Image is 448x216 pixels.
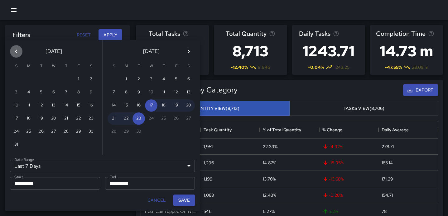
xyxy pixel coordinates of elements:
button: 28 [60,125,72,138]
button: 8 [120,86,132,99]
span: Saturday [85,60,97,73]
button: 12 [35,99,47,112]
button: 14 [60,99,72,112]
button: 3 [10,86,22,99]
button: Cancel [145,195,168,206]
span: Sunday [108,60,119,73]
button: 10 [145,86,157,99]
span: Friday [171,60,182,73]
button: 7 [60,86,72,99]
button: 3 [145,73,157,86]
span: Tuesday [36,60,47,73]
span: Wednesday [146,60,157,73]
button: 22 [72,112,85,125]
span: Monday [23,60,34,73]
button: 13 [182,86,195,99]
button: 1 [120,73,132,86]
button: 11 [22,99,35,112]
span: Friday [73,60,84,73]
button: 5 [35,86,47,99]
button: 17 [10,112,22,125]
button: Save [173,195,195,206]
span: Thursday [60,60,72,73]
button: 2 [132,73,145,86]
button: 19 [170,99,182,112]
button: 24 [10,125,22,138]
button: 29 [72,125,85,138]
span: Thursday [158,60,169,73]
button: 23 [132,112,145,125]
label: Date Range [14,157,34,162]
button: 6 [47,86,60,99]
button: 1 [72,73,85,86]
button: 17 [145,99,157,112]
button: 21 [108,112,120,125]
button: 13 [47,99,60,112]
button: 10 [10,99,22,112]
button: 27 [47,125,60,138]
button: 4 [157,73,170,86]
label: End [109,174,116,180]
button: 25 [22,125,35,138]
button: 15 [120,99,132,112]
button: 19 [35,112,47,125]
button: 26 [35,125,47,138]
div: Last 7 Days [10,160,195,172]
button: 20 [47,112,60,125]
button: 7 [108,86,120,99]
button: 18 [157,99,170,112]
span: [DATE] [46,47,62,56]
button: 12 [170,86,182,99]
button: 16 [132,99,145,112]
button: 30 [85,125,97,138]
span: Tuesday [133,60,144,73]
label: Start [14,174,23,180]
button: 21 [60,112,72,125]
button: 16 [85,99,97,112]
button: 31 [10,139,22,151]
button: 22 [120,112,132,125]
button: 9 [132,86,145,99]
button: 11 [157,86,170,99]
button: Previous month [10,45,22,58]
button: 4 [22,86,35,99]
button: 9 [85,86,97,99]
button: 5 [170,73,182,86]
button: Next month [182,45,195,58]
button: 18 [22,112,35,125]
span: Sunday [11,60,22,73]
button: 2 [85,73,97,86]
button: 8 [72,86,85,99]
span: Saturday [183,60,194,73]
span: Wednesday [48,60,59,73]
button: 14 [108,99,120,112]
span: [DATE] [143,47,160,56]
button: 20 [182,99,195,112]
button: 15 [72,99,85,112]
button: 6 [182,73,195,86]
button: 23 [85,112,97,125]
span: Monday [121,60,132,73]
